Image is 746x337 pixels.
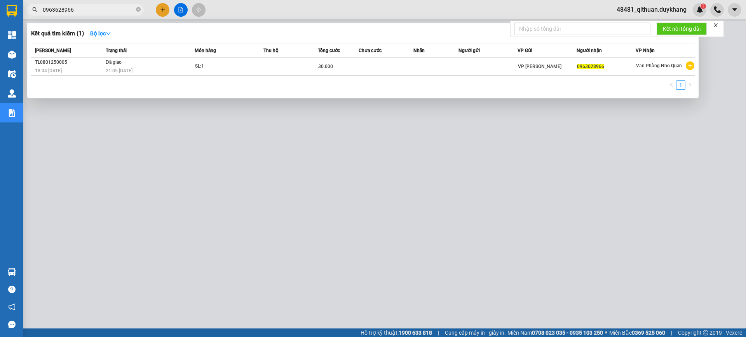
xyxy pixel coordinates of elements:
[713,23,718,28] span: close
[685,80,695,90] li: Next Page
[8,89,16,98] img: warehouse-icon
[577,48,602,53] span: Người nhận
[686,61,694,70] span: plus-circle
[8,321,16,328] span: message
[8,51,16,59] img: warehouse-icon
[195,62,253,71] div: SL: 1
[8,286,16,293] span: question-circle
[518,64,561,69] span: VP [PERSON_NAME]
[106,59,122,65] span: Đã giao
[90,30,111,37] strong: Bộ lọc
[35,58,103,66] div: TL0801250005
[84,27,117,40] button: Bộ lọcdown
[514,23,650,35] input: Nhập số tổng đài
[318,48,340,53] span: Tổng cước
[413,48,425,53] span: Nhãn
[43,5,134,14] input: Tìm tên, số ĐT hoặc mã đơn
[8,109,16,117] img: solution-icon
[8,268,16,276] img: warehouse-icon
[31,30,84,38] h3: Kết quả tìm kiếm ( 1 )
[518,48,532,53] span: VP Gửi
[688,82,692,87] span: right
[669,82,674,87] span: left
[8,303,16,311] span: notification
[136,6,141,14] span: close-circle
[577,64,604,69] span: 0963628966
[32,7,38,12] span: search
[8,70,16,78] img: warehouse-icon
[359,48,382,53] span: Chưa cước
[35,48,71,53] span: [PERSON_NAME]
[106,68,132,73] span: 21:05 [DATE]
[663,24,701,33] span: Kết nối tổng đài
[667,80,676,90] button: left
[8,31,16,39] img: dashboard-icon
[657,23,707,35] button: Kết nối tổng đài
[318,64,333,69] span: 30.000
[636,63,682,68] span: Văn Phòng Nho Quan
[106,31,111,36] span: down
[676,81,685,89] a: 1
[636,48,655,53] span: VP Nhận
[667,80,676,90] li: Previous Page
[685,80,695,90] button: right
[263,48,278,53] span: Thu hộ
[676,80,685,90] li: 1
[195,48,216,53] span: Món hàng
[136,7,141,12] span: close-circle
[106,48,127,53] span: Trạng thái
[458,48,480,53] span: Người gửi
[7,5,17,17] img: logo-vxr
[35,68,62,73] span: 18:04 [DATE]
